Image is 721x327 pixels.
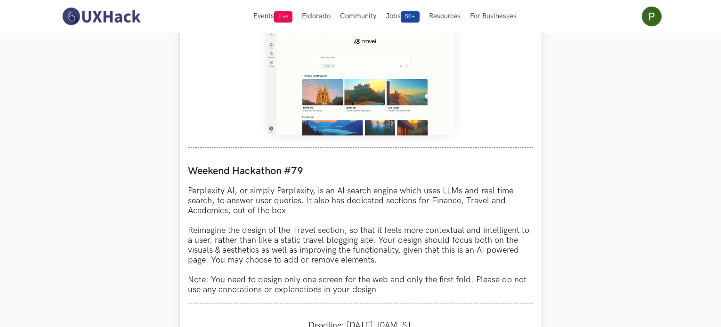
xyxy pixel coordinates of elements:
[188,165,533,177] label: Weekend Hackathon #79
[401,11,420,23] span: 50+
[267,19,455,136] img: Weekend_Hackathon_79_banner.png
[188,186,533,295] p: Perplexity AI, or simply Perplexity, is an AI search engine which uses LLMs and real time search,...
[642,7,662,26] img: Your profile pic
[274,11,292,23] span: Live
[59,7,143,26] img: UXHack-logo.png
